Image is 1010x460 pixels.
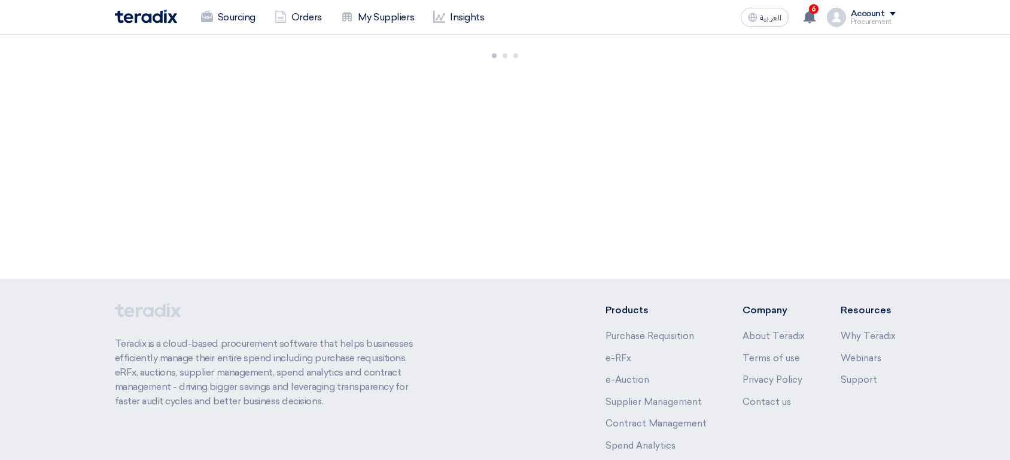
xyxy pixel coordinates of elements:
a: My Suppliers [331,4,424,31]
span: 6 [809,4,819,14]
div: Procurement [851,19,896,25]
li: Resources [841,303,896,317]
a: Terms of use [743,353,800,364]
a: e-RFx [606,353,631,364]
a: Support [841,374,877,385]
a: Purchase Requisition [606,331,694,341]
a: Sourcing [191,4,265,31]
a: Privacy Policy [743,374,802,385]
a: Orders [265,4,331,31]
img: Teradix logo [115,10,177,23]
img: profile_test.png [827,8,846,27]
a: Contract Management [606,418,707,429]
div: Account [851,9,885,19]
a: Spend Analytics [606,440,676,451]
a: About Teradix [743,331,805,341]
a: e-Auction [606,374,649,385]
a: Insights [424,4,494,31]
li: Products [606,303,707,317]
span: العربية [760,14,781,22]
button: العربية [741,8,789,27]
a: Contact us [743,397,791,407]
p: Teradix is a cloud-based procurement software that helps businesses efficiently manage their enti... [115,337,427,408]
a: Supplier Management [606,397,702,407]
a: Why Teradix [841,331,896,341]
li: Company [743,303,805,317]
a: Webinars [841,353,881,364]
